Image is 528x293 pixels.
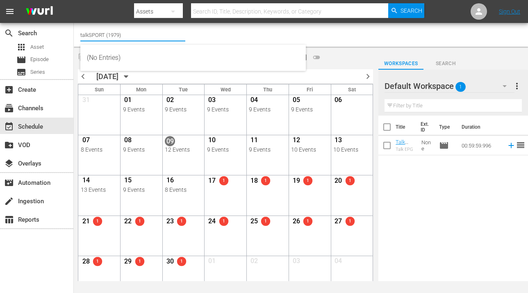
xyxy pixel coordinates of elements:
span: 1 [135,219,144,223]
span: 31 [81,96,91,106]
span: 27 [333,217,344,227]
span: more_vert [512,81,522,91]
span: Episode [439,141,449,150]
div: 9 Events [123,186,160,193]
span: Reports [4,215,14,225]
span: 1 [303,219,312,223]
span: Episode [30,55,49,64]
span: Mon [136,86,146,93]
svg: Add to Schedule [507,141,516,150]
div: [DATE] [96,72,118,81]
span: Search [423,59,468,68]
th: Type [434,116,457,139]
div: 9 Events [123,106,160,113]
span: 1 [177,219,186,223]
div: (No Entries) [87,48,299,68]
span: 02 [249,257,259,267]
td: 00:59:59.996 [458,136,503,155]
span: Thu [263,86,272,93]
span: Fri [307,86,313,93]
span: 1 [135,259,144,263]
span: Search [401,3,422,18]
span: 23 [165,217,175,227]
span: 01 [207,257,217,267]
span: 12 [291,136,301,146]
span: 08 [123,136,133,146]
span: 22 [123,217,133,227]
button: Search [388,3,424,18]
span: 06 [333,96,344,106]
span: 09 [165,136,175,146]
span: 1 [345,179,354,183]
span: 04 [249,96,259,106]
span: 1 [93,219,102,223]
div: 8 Events [165,186,202,193]
span: Wed [221,86,231,93]
span: 15 [123,176,133,186]
span: Series [30,68,45,76]
span: 19 [291,177,301,187]
div: Talk EPG [396,147,414,152]
span: Schedule [4,122,14,132]
span: 28 [81,257,91,268]
img: ans4CAIJ8jUAAAAAAAAAAAAAAAAAAAAAAAAgQb4GAAAAAAAAAAAAAAAAAAAAAAAAJMjXAAAAAAAAAAAAAAAAAAAAAAAAgAT5G... [20,2,59,21]
span: 03 [207,96,217,106]
div: 9 Events [249,146,286,153]
th: Duration [457,116,506,139]
span: 03 [291,257,301,267]
span: 26 [291,217,301,227]
div: 10 Events [291,146,328,153]
span: Search [4,28,14,38]
span: 29 [123,257,133,268]
span: 10 [207,136,217,146]
span: 20 [333,177,344,187]
span: Sun [95,86,104,93]
span: 24 [207,217,217,227]
span: Ingestion [4,196,14,206]
button: more_vert [512,76,522,96]
div: 9 Events [165,106,202,113]
div: 13 Events [81,186,118,193]
th: Title [396,116,416,139]
div: 8 Events [81,146,118,153]
div: 9 Events [207,106,244,113]
span: menu [5,7,15,16]
span: 21 [81,217,91,227]
span: 07 [81,136,91,146]
span: VOD [4,140,14,150]
span: 1 [345,219,354,223]
span: Channels [4,103,14,113]
span: Workspaces [378,59,423,68]
span: 1 [93,259,102,263]
span: 25 [249,217,259,227]
span: 16 [165,176,175,186]
span: 1 [219,179,228,183]
span: 1 [177,259,186,263]
span: 18 [249,177,259,187]
th: Ext. ID [416,116,434,139]
a: Talk EPG [396,139,408,151]
span: Automation [4,178,14,188]
div: 9 Events [207,146,244,153]
span: 30 [165,257,175,268]
span: 1 [219,219,228,223]
span: Overlays [4,159,14,168]
span: 02 [165,96,175,106]
span: 17 [207,177,217,187]
span: 14 [81,176,91,186]
div: 10 Events [333,146,371,153]
a: Sign Out [499,8,520,15]
td: None [418,136,436,155]
span: Series [16,67,26,77]
div: 9 Events [249,106,286,113]
span: 01 [123,96,133,106]
span: 04 [333,257,344,267]
div: 9 Events [123,146,160,153]
span: reorder [516,140,526,150]
span: 1 [261,179,270,183]
span: 1 [455,78,466,95]
div: Default Workspace [385,75,514,98]
span: Sat [348,86,356,93]
span: Episode [16,55,26,65]
span: Copy Lineup [75,51,89,64]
